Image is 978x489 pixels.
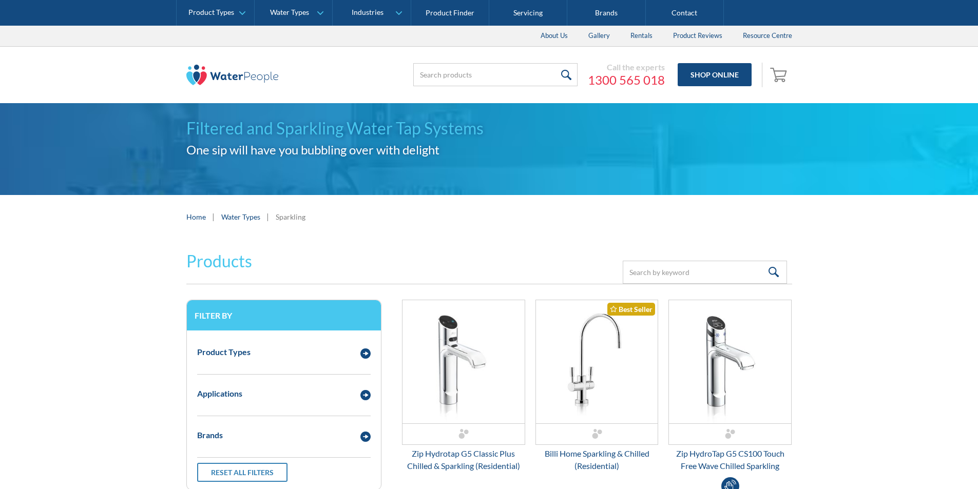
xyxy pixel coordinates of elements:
a: Reset all filters [197,463,287,482]
a: Billi Home Sparkling & Chilled (Residential)Best SellerBilli Home Sparkling & Chilled (Residential) [535,300,659,472]
div: Sparkling [276,211,305,222]
div: Best Seller [607,303,655,316]
div: Water Types [270,8,309,17]
h1: Filtered and Sparkling Water Tap Systems [186,116,792,141]
input: Search by keyword [623,261,787,284]
a: 1300 565 018 [588,72,665,88]
a: Open cart [768,63,792,87]
h2: Products [186,249,252,273]
div: Applications [197,387,242,400]
div: Billi Home Sparkling & Chilled (Residential) [535,447,659,472]
img: The Water People [186,65,279,85]
div: Zip Hydrotap G5 Classic Plus Chilled & Sparkling (Residential) [402,447,525,472]
div: Industries [352,8,383,17]
div: Brands [197,429,223,441]
h3: Filter by [195,310,373,320]
a: Rentals [620,26,663,46]
div: | [265,210,271,223]
img: shopping cart [770,66,790,83]
a: Resource Centre [733,26,802,46]
img: Zip HydroTap G5 CS100 Touch Free Wave Chilled Sparkling [669,300,791,423]
img: Billi Home Sparkling & Chilled (Residential) [536,300,658,423]
a: Product Reviews [663,26,733,46]
div: Zip HydroTap G5 CS100 Touch Free Wave Chilled Sparkling [668,447,792,472]
h2: One sip will have you bubbling over with delight [186,141,792,159]
a: Shop Online [678,63,752,86]
a: Home [186,211,206,222]
div: Product Types [197,346,251,358]
input: Search products [413,63,578,86]
a: Zip HydroTap G5 CS100 Touch Free Wave Chilled Sparkling Zip HydroTap G5 CS100 Touch Free Wave Chi... [668,300,792,472]
a: About Us [530,26,578,46]
div: | [211,210,216,223]
div: Product Types [188,8,234,17]
div: Call the experts [588,62,665,72]
a: Gallery [578,26,620,46]
a: Zip Hydrotap G5 Classic Plus Chilled & Sparkling (Residential)Zip Hydrotap G5 Classic Plus Chille... [402,300,525,472]
a: Water Types [221,211,260,222]
img: Zip Hydrotap G5 Classic Plus Chilled & Sparkling (Residential) [402,300,525,423]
